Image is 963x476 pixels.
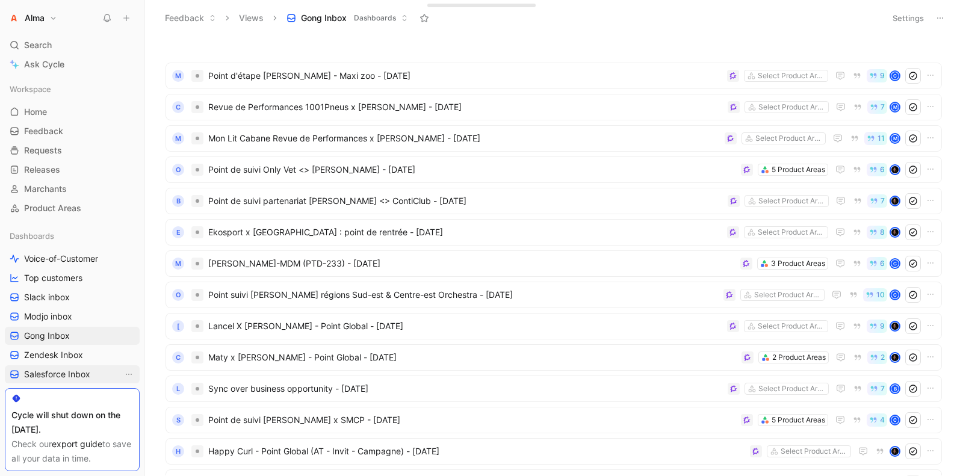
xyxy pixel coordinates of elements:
[172,132,184,144] div: M
[25,13,45,23] h1: Alma
[881,385,885,392] span: 7
[758,226,825,238] div: Select Product Areas
[880,229,885,236] span: 8
[10,230,54,242] span: Dashboards
[891,259,899,268] div: c
[5,346,140,364] a: Zendesk Inbox
[867,382,887,395] button: 7
[5,308,140,326] a: Modjo inbox
[758,383,826,395] div: Select Product Areas
[891,447,899,456] img: avatar
[5,250,140,268] a: Voice-of-Customer
[208,194,723,208] span: Point de suivi partenariat [PERSON_NAME] <> ContiClub - [DATE]
[772,351,826,363] div: 2 Product Areas
[863,288,887,301] button: 10
[354,12,396,24] span: Dashboards
[24,38,52,52] span: Search
[172,414,184,426] div: S
[172,101,184,113] div: C
[208,382,723,396] span: Sync over business opportunity - [DATE]
[11,408,133,437] div: Cycle will shut down on the [DATE].
[5,141,140,159] a: Requests
[867,69,887,82] button: 9
[281,9,413,27] button: Gong InboxDashboards
[876,291,885,298] span: 10
[5,199,140,217] a: Product Areas
[758,70,825,82] div: Select Product Areas
[5,288,140,306] a: Slack inbox
[172,445,184,457] div: H
[208,413,736,427] span: Point de suivi [PERSON_NAME] x SMCP - [DATE]
[881,354,885,361] span: 2
[5,365,140,383] a: Salesforce InboxView actions
[891,322,899,330] img: avatar
[772,164,825,176] div: 5 Product Areas
[208,100,723,114] span: Revue de Performances 1001Pneus x [PERSON_NAME] - [DATE]
[5,161,140,179] a: Releases
[771,258,825,270] div: 3 Product Areas
[880,166,885,173] span: 6
[24,202,81,214] span: Product Areas
[24,368,90,380] span: Salesforce Inbox
[755,132,823,144] div: Select Product Areas
[5,385,140,403] a: Cycle
[208,319,722,333] span: Lancel X [PERSON_NAME] - Point Global - [DATE]
[772,414,825,426] div: 5 Product Areas
[891,103,899,111] div: M
[208,225,722,240] span: Ekosport x [GEOGRAPHIC_DATA] : point de rentrée - [DATE]
[166,313,942,339] a: [Lancel X [PERSON_NAME] - Point Global - [DATE]Select Product Areas9avatar
[891,385,899,393] div: B
[867,351,887,364] button: 2
[5,55,140,73] a: Ask Cycle
[891,134,899,143] div: M
[754,289,822,301] div: Select Product Areas
[52,439,102,449] a: export guide
[24,57,64,72] span: Ask Cycle
[166,438,942,465] a: HHappy Curl - Point Global (AT - Invit - Campagne) - [DATE]Select Product Areasavatar
[880,260,885,267] span: 6
[867,163,887,176] button: 6
[208,444,745,459] span: Happy Curl - Point Global (AT - Invit - Campagne) - [DATE]
[172,320,184,332] div: [
[24,164,60,176] span: Releases
[24,125,63,137] span: Feedback
[5,227,140,403] div: DashboardsVoice-of-CustomerTop customersSlack inboxModjo inboxGong InboxZendesk InboxSalesforce I...
[208,69,722,83] span: Point d'étape [PERSON_NAME] - Maxi zoo - [DATE]
[159,9,221,27] button: Feedback
[880,416,885,424] span: 4
[5,103,140,121] a: Home
[5,180,140,198] a: Marchants
[166,407,942,433] a: SPoint de suivi [PERSON_NAME] x SMCP - [DATE]5 Product Areas4c
[166,219,942,246] a: EEkosport x [GEOGRAPHIC_DATA] : point de rentrée - [DATE]Select Product Areas8avatar
[24,253,98,265] span: Voice-of-Customer
[867,320,887,333] button: 9
[10,83,51,95] span: Workspace
[166,125,942,152] a: MMon Lit Cabane Revue de Performances x [PERSON_NAME] - [DATE]Select Product Areas11M
[5,122,140,140] a: Feedback
[891,228,899,236] img: avatar
[5,36,140,54] div: Search
[208,162,736,177] span: Point de suivi Only Vet <> [PERSON_NAME] - [DATE]
[5,327,140,345] a: Gong Inbox
[172,351,184,363] div: C
[891,291,899,299] div: c
[891,165,899,174] img: avatar
[123,368,135,380] button: View actions
[172,289,184,301] div: O
[24,349,83,361] span: Zendesk Inbox
[891,353,899,362] img: avatar
[24,144,62,156] span: Requests
[166,376,942,402] a: LSync over business opportunity - [DATE]Select Product Areas7B
[24,311,72,323] span: Modjo inbox
[867,413,887,427] button: 4
[891,197,899,205] img: avatar
[5,227,140,245] div: Dashboards
[24,272,82,284] span: Top customers
[867,194,887,208] button: 7
[166,282,942,308] a: OPoint suivi [PERSON_NAME] régions Sud-est & Centre-est Orchestra - [DATE]Select Product Areas10c
[864,132,887,145] button: 11
[867,226,887,239] button: 8
[208,288,719,302] span: Point suivi [PERSON_NAME] régions Sud-est & Centre-est Orchestra - [DATE]
[758,320,825,332] div: Select Product Areas
[172,383,184,395] div: L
